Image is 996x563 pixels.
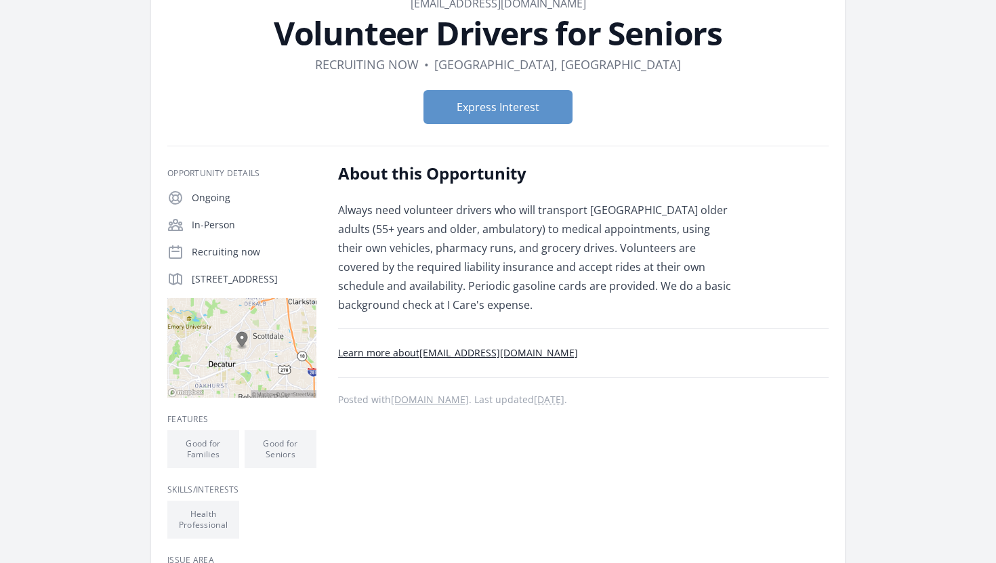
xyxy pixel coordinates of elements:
li: Health Professional [167,501,239,539]
h3: Features [167,414,316,425]
div: • [424,55,429,74]
p: Recruiting now [192,245,316,259]
h1: Volunteer Drivers for Seniors [167,17,829,49]
img: Map [167,298,316,398]
h3: Opportunity Details [167,168,316,179]
h3: Skills/Interests [167,484,316,495]
p: Ongoing [192,191,316,205]
a: Learn more about[EMAIL_ADDRESS][DOMAIN_NAME] [338,346,578,359]
p: Posted with . Last updated . [338,394,829,405]
p: Always need volunteer drivers who will transport [GEOGRAPHIC_DATA] older adults (55+ years and ol... [338,201,734,314]
button: Express Interest [423,90,573,124]
p: In-Person [192,218,316,232]
dd: [GEOGRAPHIC_DATA], [GEOGRAPHIC_DATA] [434,55,681,74]
p: [STREET_ADDRESS] [192,272,316,286]
h2: About this Opportunity [338,163,734,184]
a: [DOMAIN_NAME] [391,393,469,406]
li: Good for Families [167,430,239,468]
dd: Recruiting now [315,55,419,74]
abbr: Thu, Jul 17, 2025 12:54 AM [534,393,564,406]
li: Good for Seniors [245,430,316,468]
